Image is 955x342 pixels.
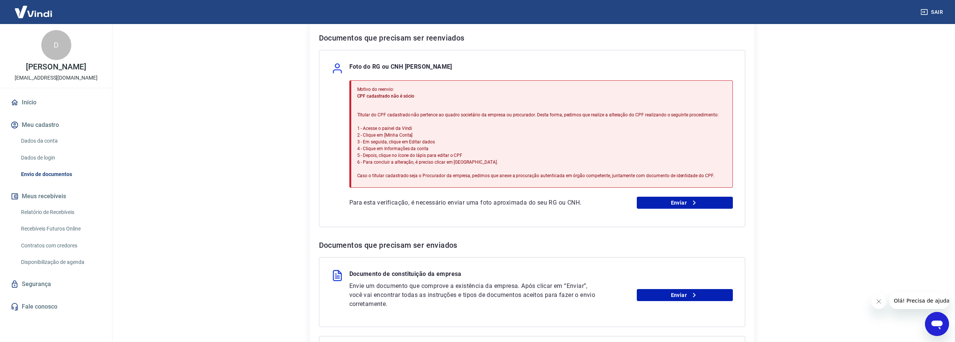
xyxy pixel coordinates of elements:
h6: Documentos que precisam ser enviados [319,239,745,251]
iframe: Fechar mensagem [871,294,886,309]
a: Segurança [9,276,103,292]
p: Documento de constituição da empresa [349,270,462,282]
a: Disponibilização de agenda [18,255,103,270]
iframe: Botão para abrir a janela de mensagens [925,312,949,336]
iframe: Mensagem da empresa [889,292,949,309]
div: D [41,30,71,60]
img: file.3f2e98d22047474d3a157069828955b5.svg [331,270,343,282]
button: Meus recebíveis [9,188,103,205]
a: Envio de documentos [18,167,103,182]
span: CPF cadastrado não é sócio [357,93,414,99]
h6: Documentos que precisam ser reenviados [319,32,745,44]
span: Olá! Precisa de ajuda? [5,5,63,11]
p: Envie um documento que comprove a existência da empresa. Após clicar em “Enviar”, você vai encont... [349,282,599,309]
a: Dados da conta [18,133,103,149]
a: Enviar [637,197,733,209]
p: Para esta verificação, é necessário enviar uma foto aproximada do seu RG ou CNH. [349,198,599,207]
p: Titular do CPF cadastrado não pertence ao quadro societário da empresa ou procurador. Desta forma... [357,111,719,179]
button: Meu cadastro [9,117,103,133]
a: Relatório de Recebíveis [18,205,103,220]
a: Fale conosco [9,298,103,315]
img: Vindi [9,0,58,23]
img: user.af206f65c40a7206969b71a29f56cfb7.svg [331,62,343,74]
p: Foto do RG ou CNH [PERSON_NAME] [349,62,452,74]
p: [PERSON_NAME] [26,63,86,71]
p: Motivo do reenvio: [357,86,719,93]
button: Sair [919,5,946,19]
a: Início [9,94,103,111]
p: [EMAIL_ADDRESS][DOMAIN_NAME] [15,74,98,82]
a: Dados de login [18,150,103,166]
a: Contratos com credores [18,238,103,253]
a: Enviar [637,289,733,301]
a: Recebíveis Futuros Online [18,221,103,237]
